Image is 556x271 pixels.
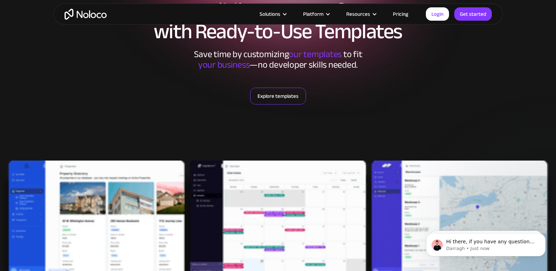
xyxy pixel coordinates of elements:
span: our templates [289,46,342,63]
div: Solutions [251,9,294,19]
a: home [65,9,107,20]
div: Resources [346,9,370,19]
div: Platform [303,9,323,19]
div: Platform [294,9,337,19]
span: your business [198,56,250,73]
div: Solutions [260,9,280,19]
a: Explore templates [250,88,306,104]
iframe: Intercom notifications message [416,218,556,267]
a: Login [426,7,449,21]
div: Save time by customizing to fit ‍ —no developer skills needed. [173,49,383,70]
a: Get started [454,7,492,21]
div: Resources [337,9,384,19]
a: Pricing [384,9,417,19]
